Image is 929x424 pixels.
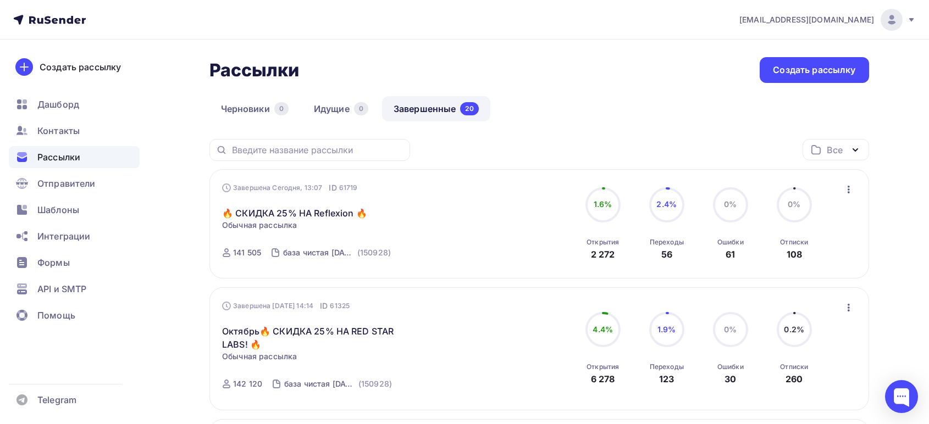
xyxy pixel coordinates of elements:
[284,378,356,389] div: база чистая [DATE]
[717,362,744,371] div: Ошибки
[274,102,289,115] div: 0
[37,177,96,190] span: Отправители
[787,248,802,261] div: 108
[591,248,615,261] div: 2 272
[786,372,803,386] div: 260
[9,93,140,115] a: Дашборд
[725,372,736,386] div: 30
[739,14,874,25] span: [EMAIL_ADDRESS][DOMAIN_NAME]
[222,220,297,231] span: Обычная рассылка
[40,60,121,74] div: Создать рассылку
[354,102,368,115] div: 0
[780,238,808,247] div: Отписки
[222,207,367,220] a: 🔥 СКИДКА 25% НА Reflexion 🔥
[37,282,86,295] span: API и SMTP
[657,325,676,334] span: 1.9%
[320,300,328,311] span: ID
[724,199,737,209] span: 0%
[233,378,262,389] div: 142 120
[222,351,297,362] span: Обычная рассылка
[587,362,619,371] div: Открытия
[37,230,90,243] span: Интеграции
[222,182,357,193] div: Завершена Сегодня, 13:07
[382,96,490,121] a: Завершенные20
[222,325,411,351] a: Октябрь🔥 СКИДКА 25% НА RED STAR LABS! 🔥
[37,256,70,269] span: Формы
[591,372,615,386] div: 6 278
[9,172,140,194] a: Отправители
[803,139,869,160] button: Все
[659,372,674,386] div: 123
[788,199,800,209] span: 0%
[661,248,672,261] div: 56
[232,144,403,156] input: Введите название рассылки
[37,393,76,406] span: Telegram
[233,247,261,258] div: 141 505
[209,59,300,81] h2: Рассылки
[594,199,612,209] span: 1.6%
[593,325,613,334] span: 4.4%
[739,9,916,31] a: [EMAIL_ADDRESS][DOMAIN_NAME]
[9,252,140,274] a: Формы
[222,300,350,311] div: Завершена [DATE] 14:14
[330,300,350,311] span: 61325
[587,238,619,247] div: Открытия
[650,238,684,247] div: Переходы
[784,325,804,334] span: 0.2%
[37,124,80,137] span: Контакты
[773,64,855,76] div: Создать рассылку
[724,325,737,334] span: 0%
[717,238,744,247] div: Ошибки
[283,375,393,393] a: база чистая [DATE] (150928)
[37,150,80,164] span: Рассылки
[656,199,677,209] span: 2.4%
[302,96,380,121] a: Идущие0
[9,199,140,221] a: Шаблоны
[780,362,808,371] div: Отписки
[357,247,391,258] div: (150928)
[37,98,79,111] span: Дашборд
[726,248,735,261] div: 61
[9,120,140,142] a: Контакты
[339,182,358,193] span: 61719
[358,378,392,389] div: (150928)
[209,96,300,121] a: Черновики0
[9,146,140,168] a: Рассылки
[460,102,478,115] div: 20
[283,247,355,258] div: база чистая [DATE]
[282,244,392,261] a: база чистая [DATE] (150928)
[827,143,842,157] div: Все
[329,182,336,193] span: ID
[37,203,79,216] span: Шаблоны
[37,309,75,322] span: Помощь
[650,362,684,371] div: Переходы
